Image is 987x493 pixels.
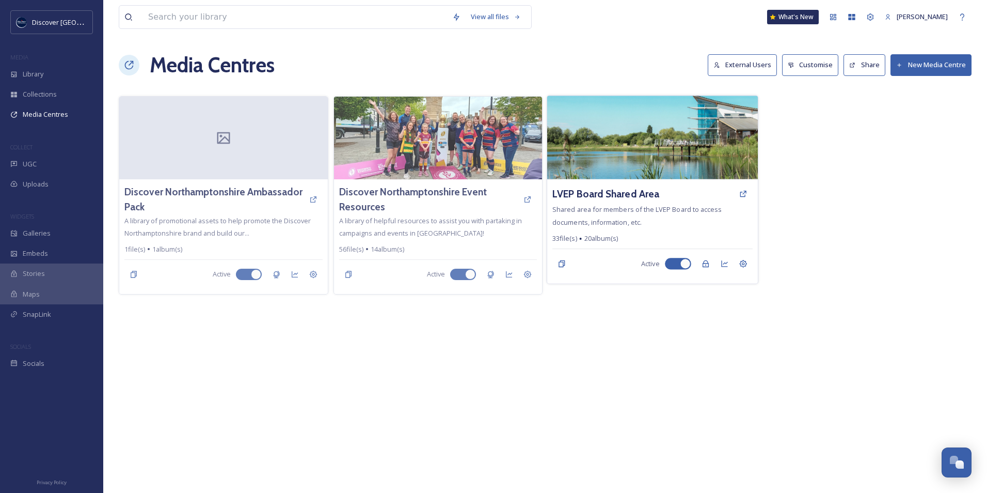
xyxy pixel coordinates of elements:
[124,184,304,214] a: Discover Northamptonshire Ambassador Pack
[23,179,49,189] span: Uploads
[897,12,948,21] span: [PERSON_NAME]
[17,17,27,27] img: Untitled%20design%20%282%29.png
[427,269,445,279] span: Active
[32,17,126,27] span: Discover [GEOGRAPHIC_DATA]
[23,359,44,368] span: Socials
[10,53,28,61] span: MEDIA
[843,54,885,75] button: Share
[708,54,777,75] button: External Users
[339,216,522,238] span: A library of helpful resources to assist you with partaking in campaigns and events in [GEOGRAPHI...
[10,343,31,350] span: SOCIALS
[466,7,526,27] a: View all files
[23,310,51,319] span: SnapLink
[782,54,839,75] button: Customise
[547,96,758,179] img: Stanwick%20Lakes.jpg
[23,289,40,299] span: Maps
[767,10,819,24] a: What's New
[143,6,447,28] input: Search your library
[641,259,659,269] span: Active
[124,216,311,238] span: A library of promotional assets to help promote the Discover Northamptonshire brand and build our...
[584,234,618,243] span: 20 album(s)
[334,97,543,179] img: shared%20image.jpg
[880,7,953,27] a: [PERSON_NAME]
[37,475,67,488] a: Privacy Policy
[23,89,57,99] span: Collections
[339,244,363,254] span: 56 file(s)
[782,54,844,75] a: Customise
[23,249,48,258] span: Embeds
[890,54,972,75] button: New Media Centre
[37,479,67,486] span: Privacy Policy
[23,110,68,119] span: Media Centres
[552,234,577,243] span: 33 file(s)
[23,69,43,79] span: Library
[371,244,404,254] span: 14 album(s)
[150,50,275,81] h1: Media Centres
[10,143,33,151] span: COLLECT
[152,244,182,254] span: 1 album(s)
[23,269,45,279] span: Stories
[942,448,972,477] button: Open Chat
[339,184,519,214] a: Discover Northamptonshire Event Resources
[552,187,659,202] a: LVEP Board Shared Area
[552,205,722,226] span: Shared area for members of the LVEP Board to access documents, information, etc.
[23,228,51,238] span: Galleries
[124,244,145,254] span: 1 file(s)
[708,54,782,75] a: External Users
[10,212,34,220] span: WIDGETS
[23,159,37,169] span: UGC
[213,269,231,279] span: Active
